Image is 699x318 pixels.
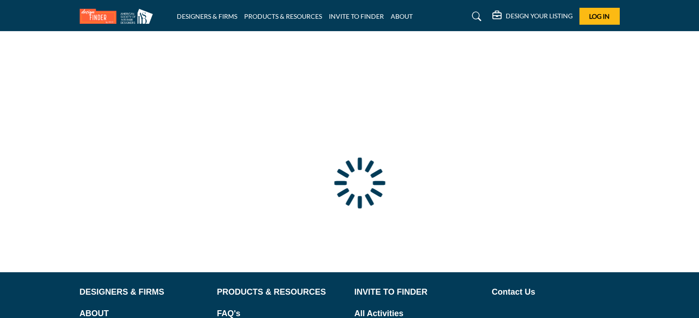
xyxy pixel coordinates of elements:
a: PRODUCTS & RESOURCES [244,12,322,20]
a: INVITE TO FINDER [355,286,482,298]
span: Log In [589,12,610,20]
a: DESIGNERS & FIRMS [177,12,237,20]
div: DESIGN YOUR LISTING [492,11,573,22]
img: Site Logo [80,9,158,24]
button: Log In [579,8,620,25]
a: Search [463,9,487,24]
a: ABOUT [391,12,413,20]
a: DESIGNERS & FIRMS [80,286,208,298]
a: Contact Us [492,286,620,298]
a: PRODUCTS & RESOURCES [217,286,345,298]
a: INVITE TO FINDER [329,12,384,20]
h5: DESIGN YOUR LISTING [506,12,573,20]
